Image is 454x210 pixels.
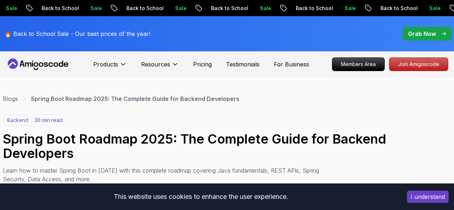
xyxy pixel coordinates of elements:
[337,5,360,12] p: Sale
[203,5,252,12] p: Back to School
[5,189,396,205] div: This website uses cookies to enhance the user experience.
[193,60,212,69] a: Pricing
[31,94,239,103] p: Spring Boot Roadmap 2025: The Complete Guide for Backend Developers
[3,132,451,160] h1: Spring Boot Roadmap 2025: The Complete Guide for Backend Developers
[34,117,62,124] p: 30 min read
[4,29,150,38] p: 🔥 Back to School Sale - Our best prices of the year!
[274,60,309,69] a: For Business
[288,5,337,12] p: Back to School
[141,60,170,69] p: Resources
[4,116,32,125] p: backend
[422,5,445,12] p: Sale
[3,94,18,103] a: Blogs
[389,57,448,71] a: Join Amigoscode
[141,60,179,74] button: Resources
[407,191,449,203] button: Accept cookies
[93,60,127,74] button: Products
[389,58,448,71] p: Join Amigoscode
[3,166,324,183] p: Learn how to master Spring Boot in [DATE] with this complete roadmap covering Java fundamentals, ...
[93,60,118,69] p: Products
[332,58,384,71] p: Members Area
[34,5,83,12] p: Back to School
[373,5,422,12] p: Back to School
[83,5,106,12] p: Sale
[252,5,275,12] p: Sale
[168,5,191,12] p: Sale
[332,57,385,71] a: Members Area
[226,60,259,69] a: Testimonials
[408,29,436,38] p: Grab Now
[119,5,168,12] p: Back to School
